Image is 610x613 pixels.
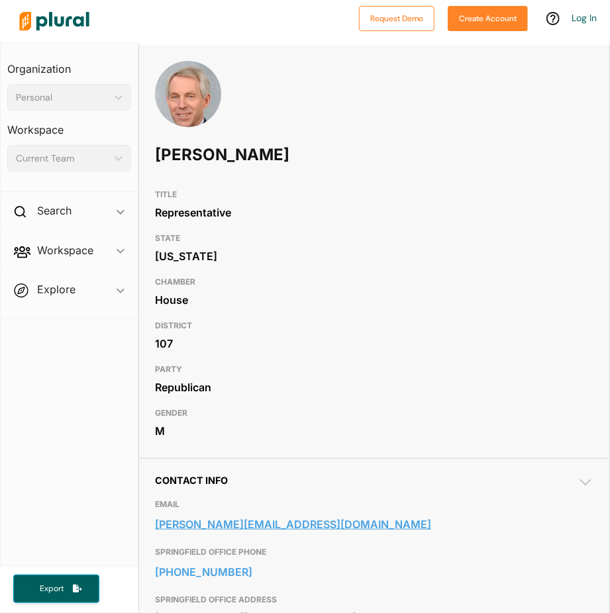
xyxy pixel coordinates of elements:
img: Headshot of Brad Halbrook [155,61,221,160]
h3: CHAMBER [155,274,593,290]
div: Current Team [16,152,109,165]
h3: STATE [155,230,593,246]
div: [US_STATE] [155,246,593,266]
h3: SPRINGFIELD OFFICE ADDRESS [155,592,593,608]
h3: DISTRICT [155,318,593,334]
span: Contact Info [155,475,228,486]
button: Export [13,575,99,603]
h2: Search [37,203,72,218]
h3: EMAIL [155,496,593,512]
div: 107 [155,334,593,354]
div: House [155,290,593,310]
a: [PHONE_NUMBER] [155,562,593,582]
h3: TITLE [155,187,593,203]
h3: SPRINGFIELD OFFICE PHONE [155,544,593,560]
div: Representative [155,203,593,222]
button: Request Demo [359,6,434,31]
h3: PARTY [155,361,593,377]
a: [PERSON_NAME][EMAIL_ADDRESS][DOMAIN_NAME] [155,514,593,534]
a: Request Demo [359,11,434,24]
a: Create Account [448,11,528,24]
h1: [PERSON_NAME] [155,135,418,175]
h3: Workspace [7,111,131,140]
div: Republican [155,377,593,397]
h3: GENDER [155,405,593,421]
h3: Organization [7,50,131,79]
div: Personal [16,91,109,105]
button: Create Account [448,6,528,31]
a: Log In [572,12,597,24]
div: M [155,421,593,441]
span: Export [30,583,73,594]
